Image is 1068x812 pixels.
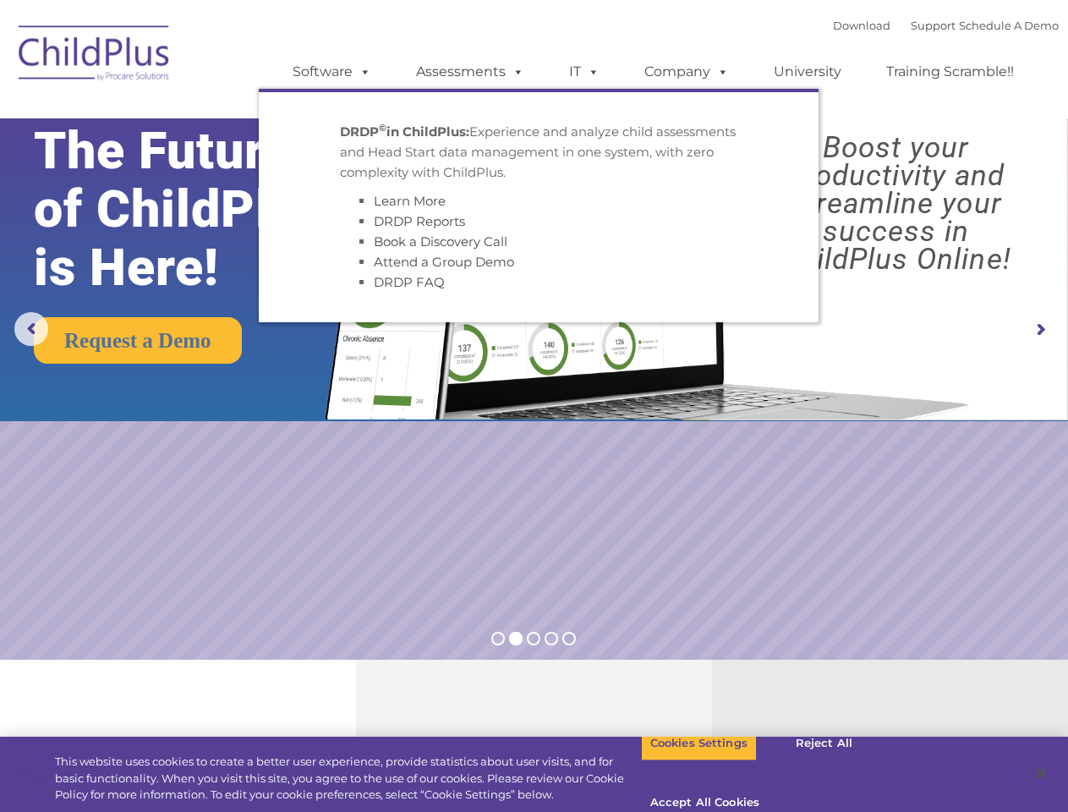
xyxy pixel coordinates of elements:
p: Experience and analyze child assessments and Head Start data management in one system, with zero ... [340,122,737,183]
a: Software [276,55,388,89]
sup: © [379,122,386,134]
img: ChildPlus by Procare Solutions [10,14,179,98]
a: Book a Discovery Call [374,233,507,250]
span: Phone number [235,181,307,194]
a: Training Scramble!! [869,55,1031,89]
a: Download [833,19,890,32]
a: University [757,55,858,89]
a: Assessments [399,55,541,89]
div: This website uses cookies to create a better user experience, provide statistics about user visit... [55,754,641,804]
a: DRDP FAQ [374,274,445,290]
rs-layer: The Future of ChildPlus is Here! [34,122,375,297]
button: Close [1022,754,1060,792]
button: Cookies Settings [641,726,757,761]
a: Learn More [374,193,446,209]
span: Last name [235,112,287,124]
font: | [833,19,1059,32]
a: IT [552,55,616,89]
a: DRDP Reports [374,213,465,229]
button: Reject All [771,726,877,761]
rs-layer: Boost your productivity and streamline your success in ChildPlus Online! [737,134,1054,273]
a: Attend a Group Demo [374,254,514,270]
a: Schedule A Demo [959,19,1059,32]
a: Company [627,55,746,89]
a: Support [911,19,956,32]
strong: DRDP in ChildPlus: [340,123,469,140]
a: Request a Demo [34,317,242,364]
